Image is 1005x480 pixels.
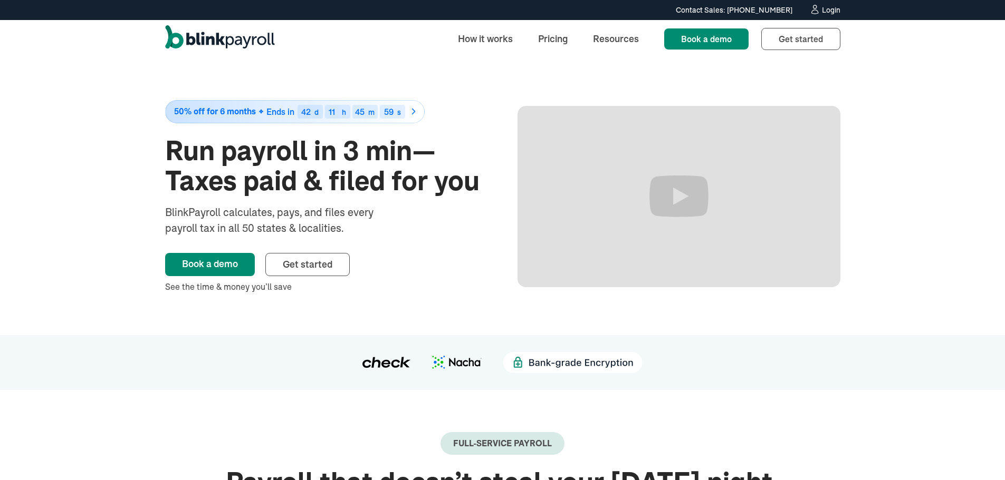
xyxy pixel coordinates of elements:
h1: Run payroll in 3 min—Taxes paid & filed for you [165,136,488,196]
a: How it works [449,27,521,50]
iframe: Run Payroll in 3 min with BlinkPayroll [518,106,840,287]
span: Book a demo [681,34,732,44]
a: Get started [761,28,840,50]
div: Full-Service payroll [453,438,552,448]
div: Contact Sales: [PHONE_NUMBER] [676,5,792,16]
a: Login [809,4,840,16]
span: 42 [301,106,311,117]
a: Pricing [530,27,576,50]
span: 59 [384,106,394,117]
span: 45 [355,106,365,117]
span: 50% off for 6 months [174,107,256,116]
a: Get started [265,253,350,276]
span: Get started [779,34,823,44]
div: m [368,109,375,116]
a: Book a demo [165,253,255,276]
div: d [314,109,319,116]
span: Get started [283,258,332,270]
a: 50% off for 6 monthsEnds in42d11h45m59s [165,100,488,123]
span: 11 [329,106,335,117]
div: BlinkPayroll calculates, pays, and files every payroll tax in all 50 states & localities. [165,204,401,236]
div: See the time & money you’ll save [165,280,488,293]
span: Ends in [266,106,294,117]
div: s [397,109,401,116]
div: h [342,109,346,116]
a: Resources [585,27,647,50]
a: home [165,25,275,53]
a: Book a demo [664,28,749,50]
div: Login [822,6,840,14]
